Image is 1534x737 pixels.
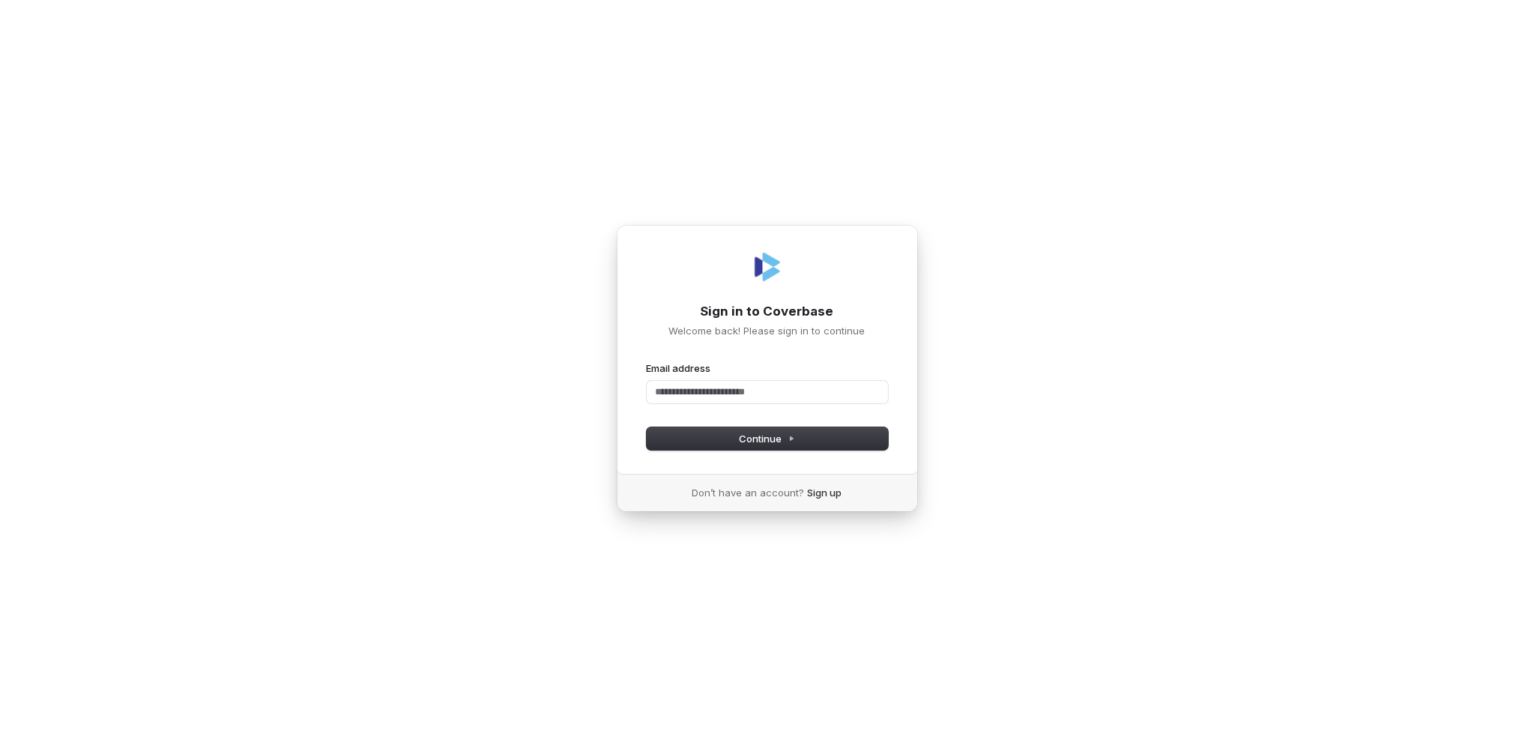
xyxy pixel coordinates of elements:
p: Welcome back! Please sign in to continue [647,324,888,337]
label: Email address [647,361,711,375]
button: Continue [647,427,888,450]
a: Sign up [808,486,842,499]
h1: Sign in to Coverbase [647,303,888,321]
img: Coverbase [749,249,785,285]
span: Don’t have an account? [692,486,805,499]
span: Continue [739,432,795,445]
